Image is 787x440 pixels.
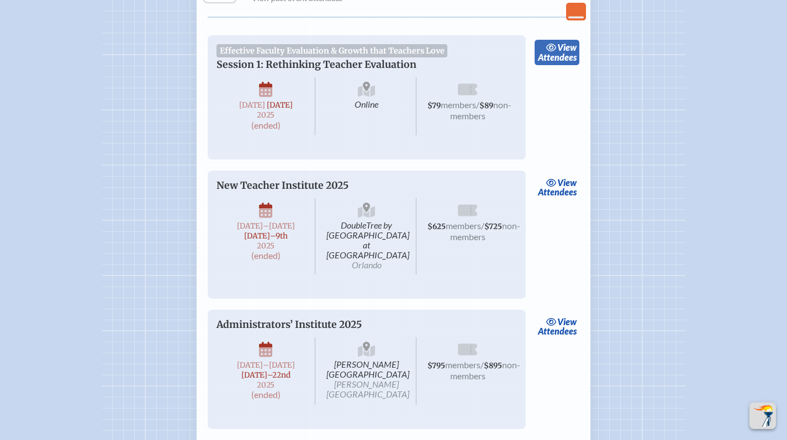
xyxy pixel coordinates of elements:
[225,111,306,119] span: 2025
[237,361,263,370] span: [DATE]
[557,42,577,52] span: view
[267,100,293,110] span: [DATE]
[244,231,288,241] span: [DATE]–⁠9th
[241,370,290,380] span: [DATE]–⁠22nd
[352,259,382,270] span: Orlando
[427,222,446,231] span: $625
[752,405,774,427] img: To the top
[476,99,479,110] span: /
[263,221,295,231] span: –[DATE]
[216,319,362,331] span: Administrators’ Institute 2025
[441,99,476,110] span: members
[225,242,306,250] span: 2025
[427,101,441,110] span: $79
[484,222,502,231] span: $725
[251,120,281,130] span: (ended)
[484,361,502,370] span: $895
[481,220,484,231] span: /
[318,77,416,135] span: Online
[445,359,480,370] span: members
[535,175,579,200] a: viewAttendees
[239,100,265,110] span: [DATE]
[225,381,306,389] span: 2025
[450,359,520,381] span: non-members
[318,198,416,274] span: DoubleTree by [GEOGRAPHIC_DATA] at [GEOGRAPHIC_DATA]
[479,101,493,110] span: $89
[216,59,416,71] span: Session 1: Rethinking Teacher Evaluation
[326,379,409,399] span: [PERSON_NAME][GEOGRAPHIC_DATA]
[749,402,776,429] button: Scroll Top
[318,337,416,405] span: [PERSON_NAME][GEOGRAPHIC_DATA]
[216,179,348,192] span: New Teacher Institute 2025
[450,99,511,121] span: non-members
[557,177,577,188] span: view
[450,220,520,242] span: non-members
[557,316,577,327] span: view
[535,40,579,65] a: viewAttendees
[480,359,484,370] span: /
[237,221,263,231] span: [DATE]
[535,314,579,340] a: viewAttendees
[251,250,281,261] span: (ended)
[446,220,481,231] span: members
[251,389,281,400] span: (ended)
[427,361,445,370] span: $795
[263,361,295,370] span: –[DATE]
[216,44,447,57] span: Effective Faculty Evaluation & Growth that Teachers Love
